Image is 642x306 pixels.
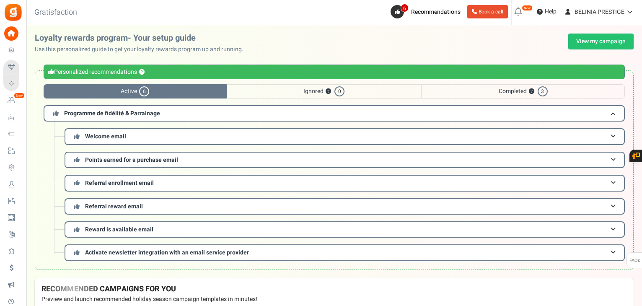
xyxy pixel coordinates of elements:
[44,65,625,79] div: Personalized recommendations
[64,109,160,118] span: Programme de fidélité & Parrainage
[334,86,344,96] span: 0
[85,225,153,234] span: Reward is available email
[139,70,145,75] button: ?
[85,179,154,187] span: Referral enrollment email
[44,84,227,99] span: Active
[41,295,627,303] p: Preview and launch recommended holiday season campaign templates in minutes!
[227,84,422,99] span: Ignored
[575,8,624,16] span: BELINIA PRESTIGE
[25,4,86,21] h3: Gratisfaction
[538,86,548,96] span: 3
[85,132,126,141] span: Welcome email
[629,253,640,269] span: FAQs
[522,5,533,11] em: New
[421,84,625,99] span: Completed
[568,34,634,49] a: View my campaign
[85,202,143,211] span: Referral reward email
[529,89,534,94] button: ?
[391,5,464,18] a: 6 Recommendations
[467,5,508,18] a: Book a call
[533,5,560,18] a: Help
[85,248,249,257] span: Activate newsletter integration with an email service provider
[411,8,461,16] span: Recommendations
[14,93,25,99] em: New
[35,45,250,54] p: Use this personalized guide to get your loyalty rewards program up and running.
[41,285,627,293] h4: RECOMMENDED CAMPAIGNS FOR YOU
[35,34,250,43] h2: Loyalty rewards program- Your setup guide
[326,89,331,94] button: ?
[401,4,409,12] span: 6
[4,3,23,22] img: Gratisfaction
[543,8,557,16] span: Help
[85,156,178,164] span: Points earned for a purchase email
[139,86,149,96] span: 6
[3,93,23,108] a: New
